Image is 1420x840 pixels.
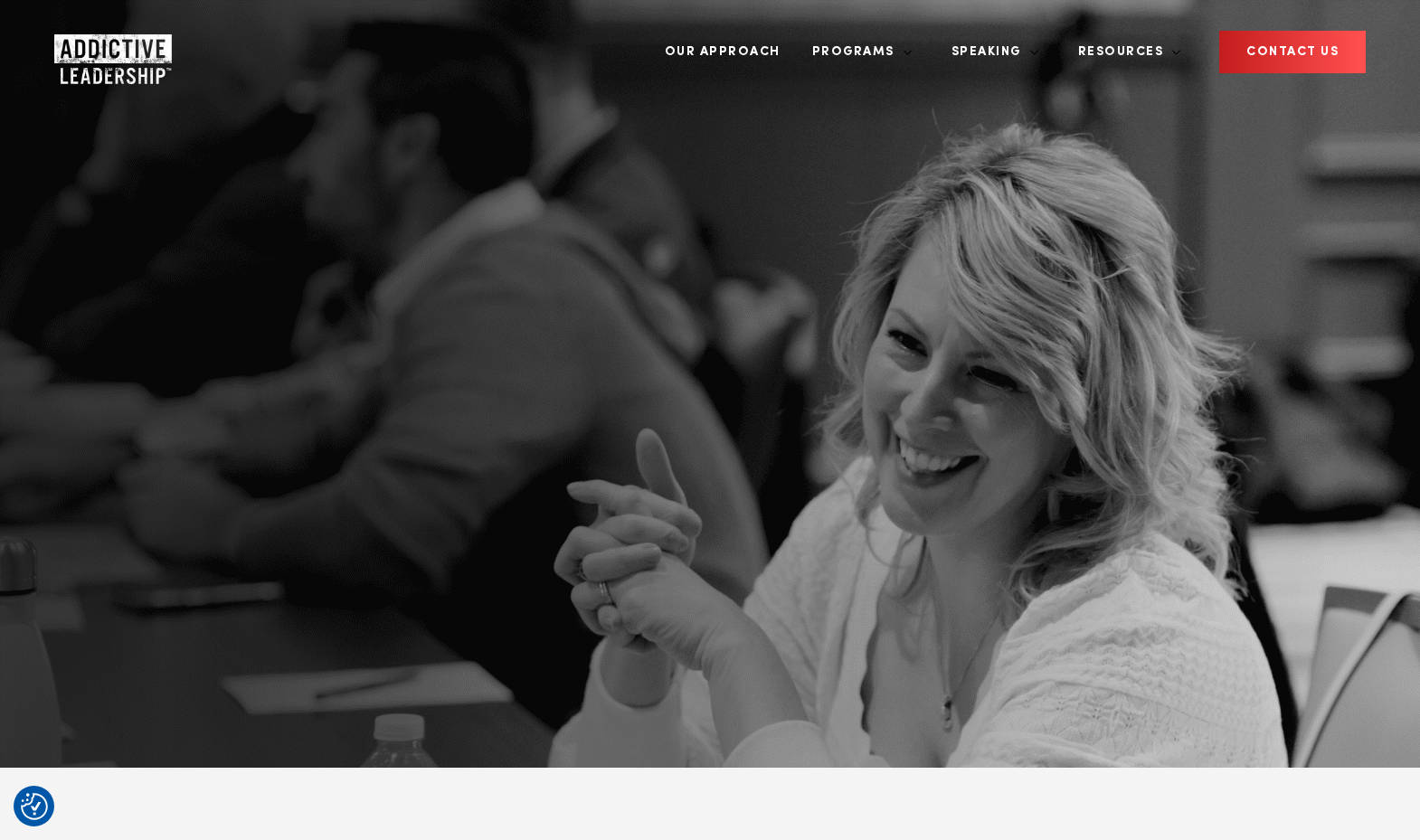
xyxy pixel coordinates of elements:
[651,18,794,86] a: Our Approach
[1219,31,1366,73] a: CONTACT US
[21,793,48,820] button: Consent Preferences
[21,793,48,820] img: Revisit consent button
[1065,18,1182,86] a: Resources
[938,18,1039,86] a: Speaking
[54,34,163,71] a: Home
[799,18,913,86] a: Programs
